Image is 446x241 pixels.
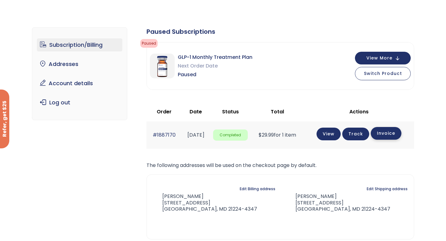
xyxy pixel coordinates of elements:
a: Edit Billing address [240,185,275,193]
time: [DATE] [187,131,204,138]
button: View More [355,52,411,64]
a: Edit Shipping address [367,185,408,193]
address: [PERSON_NAME] [STREET_ADDRESS] [GEOGRAPHIC_DATA], MD 21224-4347 [153,193,257,213]
span: Status [222,108,239,115]
a: View [317,128,341,140]
img: GLP-1 Monthly Treatment Plan [150,54,175,78]
a: Log out [37,96,123,109]
span: Date [190,108,202,115]
span: Total [271,108,284,115]
a: Invoice [371,127,401,140]
p: The following addresses will be used on the checkout page by default. [146,161,414,170]
span: Switch Product [364,70,402,77]
span: $ [259,131,262,138]
nav: Account pages [32,27,128,120]
a: Account details [37,77,123,90]
a: Addresses [37,58,123,71]
address: [PERSON_NAME] [STREET_ADDRESS] [GEOGRAPHIC_DATA], MD 21224-4347 [286,193,390,213]
a: Subscription/Billing [37,38,123,51]
span: Completed [213,129,248,141]
span: View More [366,56,392,60]
span: Order [157,108,172,115]
span: Actions [349,108,369,115]
span: 29.99 [259,131,274,138]
td: for 1 item [251,121,304,148]
button: Switch Product [355,67,411,80]
span: Paused [140,39,158,48]
div: Paused Subscriptions [146,27,414,36]
a: #1887170 [153,131,176,138]
a: Track [342,128,369,140]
